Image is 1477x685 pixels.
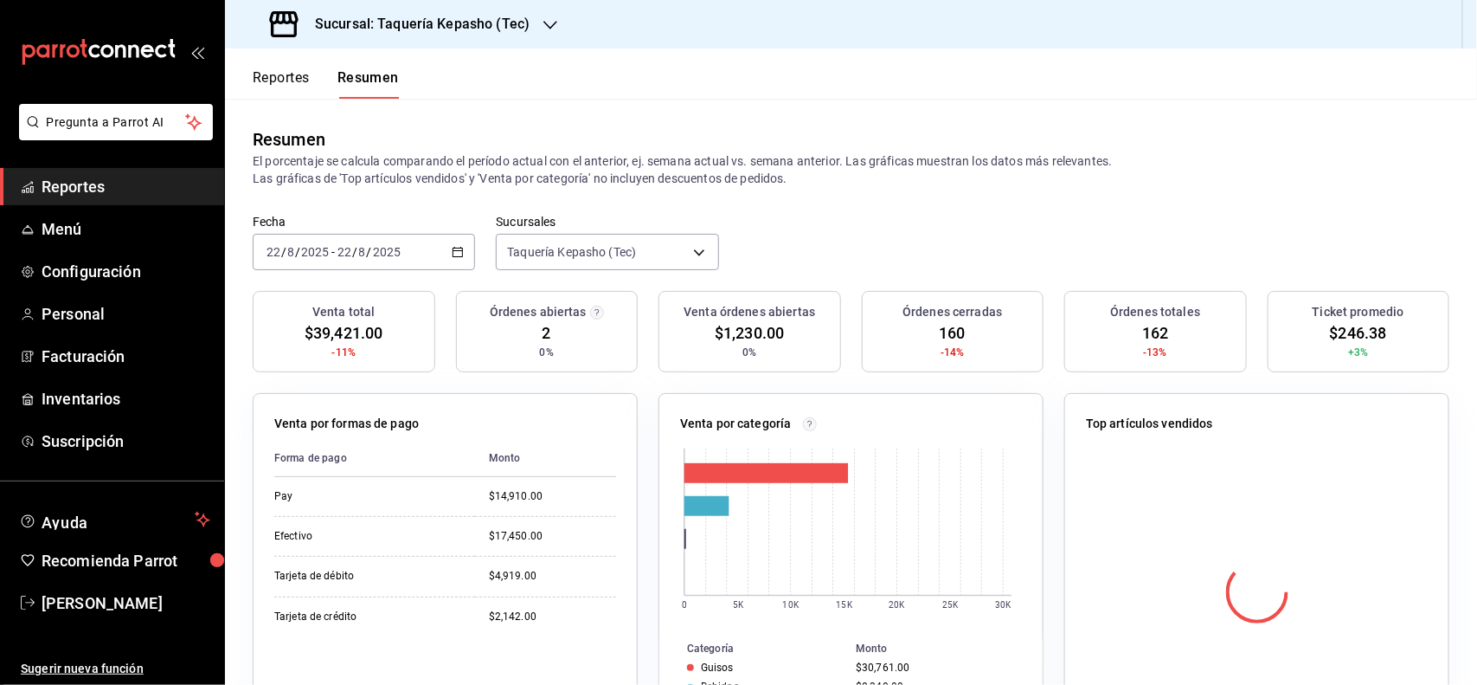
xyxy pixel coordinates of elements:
[253,152,1449,187] p: El porcentaje se calcula comparando el período actual con el anterior, ej. semana actual vs. sema...
[715,321,784,345] span: $1,230.00
[42,509,188,530] span: Ayuda
[295,245,300,259] span: /
[312,303,375,321] h3: Venta total
[266,245,281,259] input: --
[42,217,210,241] span: Menú
[47,113,186,132] span: Pregunta a Parrot AI
[42,549,210,572] span: Recomienda Parrot
[301,14,530,35] h3: Sucursal: Taquería Kepasho (Tec)
[42,302,210,326] span: Personal
[300,245,330,259] input: ----
[253,216,475,229] label: Fecha
[475,440,616,477] th: Monto
[837,600,853,610] text: 15K
[253,69,399,99] div: navigation tabs
[42,430,210,453] span: Suscripción
[507,243,636,261] span: Taquería Kepasho (Tec)
[1086,415,1213,433] p: Top artículos vendidos
[489,610,616,624] div: $2,142.00
[684,303,815,321] h3: Venta órdenes abiertas
[281,245,286,259] span: /
[331,345,356,360] span: -11%
[331,245,335,259] span: -
[253,126,325,152] div: Resumen
[42,260,210,283] span: Configuración
[943,600,960,610] text: 25K
[1313,303,1404,321] h3: Ticket promedio
[783,600,800,610] text: 10K
[190,45,204,59] button: open_drawer_menu
[305,321,382,345] span: $39,421.00
[1110,303,1200,321] h3: Órdenes totales
[274,529,447,544] div: Efectivo
[742,345,756,360] span: 0%
[856,662,1015,674] div: $30,761.00
[367,245,372,259] span: /
[659,639,849,658] th: Categoría
[274,569,447,584] div: Tarjeta de débito
[21,660,210,678] span: Sugerir nueva función
[889,600,906,610] text: 20K
[274,489,447,504] div: Pay
[253,69,310,99] button: Reportes
[352,245,357,259] span: /
[996,600,1012,610] text: 30K
[680,415,792,433] p: Venta por categoría
[682,600,687,610] text: 0
[42,345,210,368] span: Facturación
[1330,321,1387,345] span: $246.38
[42,175,210,198] span: Reportes
[274,440,475,477] th: Forma de pago
[701,662,734,674] div: Guisos
[1143,345,1167,360] span: -13%
[543,321,551,345] span: 2
[1142,321,1168,345] span: 162
[489,529,616,544] div: $17,450.00
[490,303,587,321] h3: Órdenes abiertas
[337,69,399,99] button: Resumen
[19,104,213,140] button: Pregunta a Parrot AI
[496,216,718,229] label: Sucursales
[1348,345,1368,360] span: +3%
[337,245,352,259] input: --
[940,321,966,345] span: 160
[902,303,1002,321] h3: Órdenes cerradas
[42,591,210,615] span: [PERSON_NAME]
[489,489,616,504] div: $14,910.00
[372,245,401,259] input: ----
[849,639,1043,658] th: Monto
[274,415,419,433] p: Venta por formas de pago
[733,600,744,610] text: 5K
[274,610,447,624] div: Tarjeta de crédito
[540,345,554,360] span: 0%
[12,126,213,144] a: Pregunta a Parrot AI
[42,387,210,410] span: Inventarios
[489,569,616,584] div: $4,919.00
[358,245,367,259] input: --
[941,345,965,360] span: -14%
[286,245,295,259] input: --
